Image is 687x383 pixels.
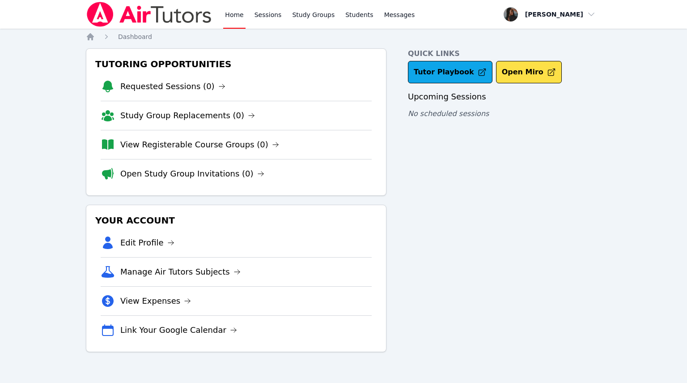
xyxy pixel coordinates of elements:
[120,266,241,278] a: Manage Air Tutors Subjects
[93,212,379,228] h3: Your Account
[86,2,212,27] img: Air Tutors
[496,61,562,83] button: Open Miro
[118,32,152,41] a: Dashboard
[120,295,191,307] a: View Expenses
[120,109,255,122] a: Study Group Replacements (0)
[408,90,601,103] h3: Upcoming Sessions
[120,324,237,336] a: Link Your Google Calendar
[408,109,489,118] span: No scheduled sessions
[120,80,225,93] a: Requested Sessions (0)
[408,61,492,83] a: Tutor Playbook
[118,33,152,40] span: Dashboard
[384,10,415,19] span: Messages
[120,168,264,180] a: Open Study Group Invitations (0)
[120,237,174,249] a: Edit Profile
[86,32,601,41] nav: Breadcrumb
[120,138,279,151] a: View Registerable Course Groups (0)
[93,56,379,72] h3: Tutoring Opportunities
[408,48,601,59] h4: Quick Links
